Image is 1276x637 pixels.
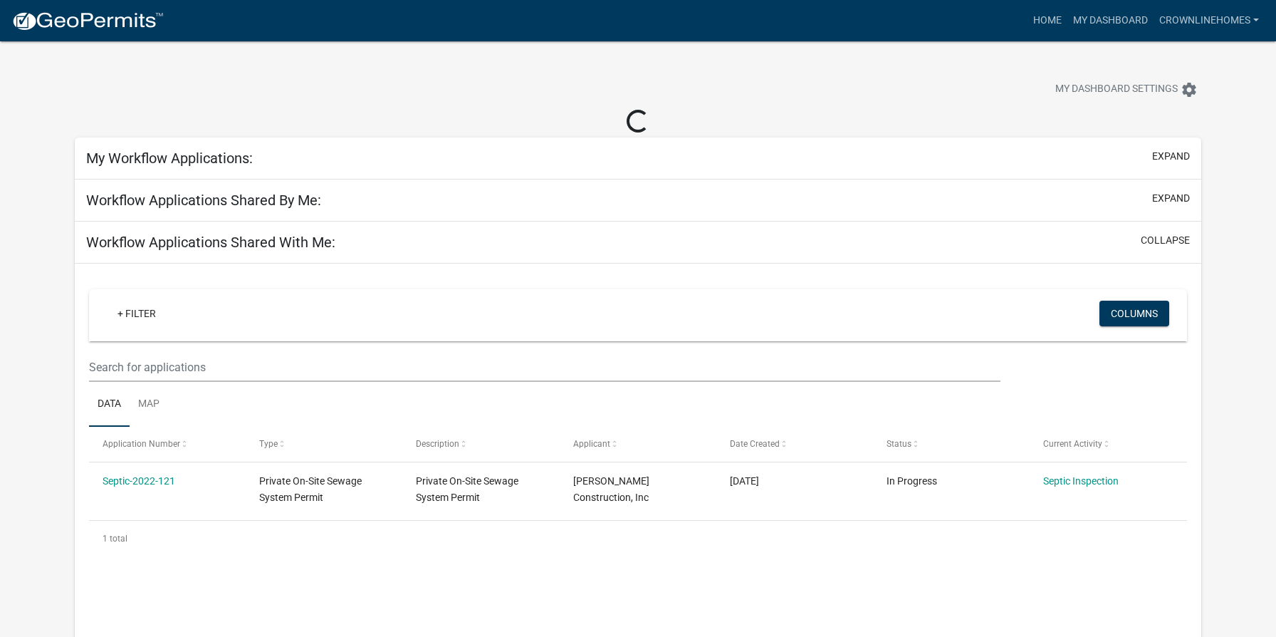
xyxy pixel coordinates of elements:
div: 1 total [89,521,1188,556]
span: Poisel Construction, Inc [573,475,649,503]
button: Columns [1099,301,1169,326]
datatable-header-cell: Description [402,427,559,461]
datatable-header-cell: Application Number [89,427,246,461]
h5: Workflow Applications Shared By Me: [86,192,321,209]
a: Septic-2022-121 [103,475,175,487]
i: settings [1181,81,1198,98]
a: crownlinehomes [1154,7,1265,34]
a: Home [1027,7,1067,34]
span: Status [887,439,911,449]
input: Search for applications [89,353,1001,382]
span: Applicant [573,439,610,449]
a: Map [130,382,168,428]
span: Private On-Site Sewage System Permit [416,475,518,503]
span: Date Created [730,439,780,449]
span: My Dashboard Settings [1055,81,1178,98]
span: Current Activity [1043,439,1102,449]
a: + Filter [106,301,167,326]
span: Description [416,439,459,449]
span: Application Number [103,439,180,449]
a: My Dashboard [1067,7,1154,34]
button: expand [1152,191,1190,206]
a: Septic Inspection [1043,475,1119,487]
datatable-header-cell: Applicant [559,427,716,461]
a: Data [89,382,130,428]
datatable-header-cell: Date Created [716,427,873,461]
datatable-header-cell: Type [246,427,402,461]
button: My Dashboard Settingssettings [1044,76,1209,103]
span: Private On-Site Sewage System Permit [259,475,362,503]
datatable-header-cell: Status [873,427,1030,461]
button: expand [1152,149,1190,164]
span: Type [259,439,278,449]
button: collapse [1141,233,1190,248]
span: In Progress [887,475,937,487]
datatable-header-cell: Current Activity [1030,427,1186,461]
h5: Workflow Applications Shared With Me: [86,234,335,251]
span: 08/25/2022 [730,475,759,487]
h5: My Workflow Applications: [86,150,253,167]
